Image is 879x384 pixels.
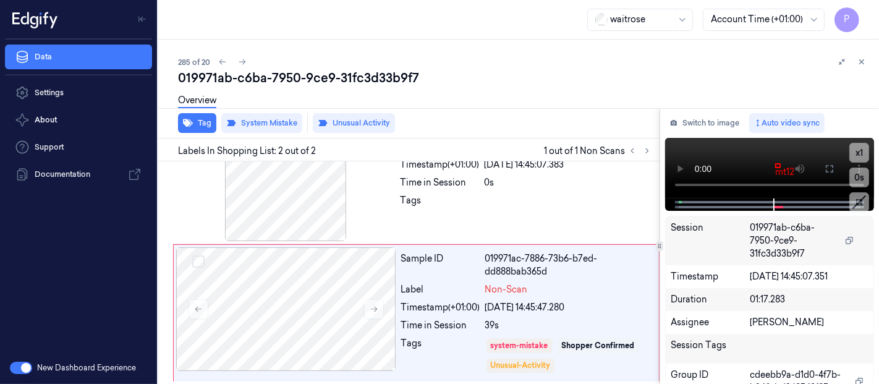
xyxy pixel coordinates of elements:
a: Overview [178,94,216,108]
div: Shopper Confirmed [562,340,635,351]
div: Unusual-Activity [491,360,551,371]
a: Documentation [5,162,152,187]
div: system-mistake [491,340,548,351]
div: 019971ab-c6ba-7950-9ce9-31fc3d33b9f7 [178,69,869,87]
span: 285 of 20 [178,57,210,67]
button: x1 [849,143,869,163]
a: Settings [5,80,152,105]
a: Data [5,45,152,69]
a: Support [5,135,152,160]
button: P [834,7,859,32]
button: 0s [849,168,869,187]
button: About [5,108,152,132]
button: Toggle Navigation [132,9,152,29]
